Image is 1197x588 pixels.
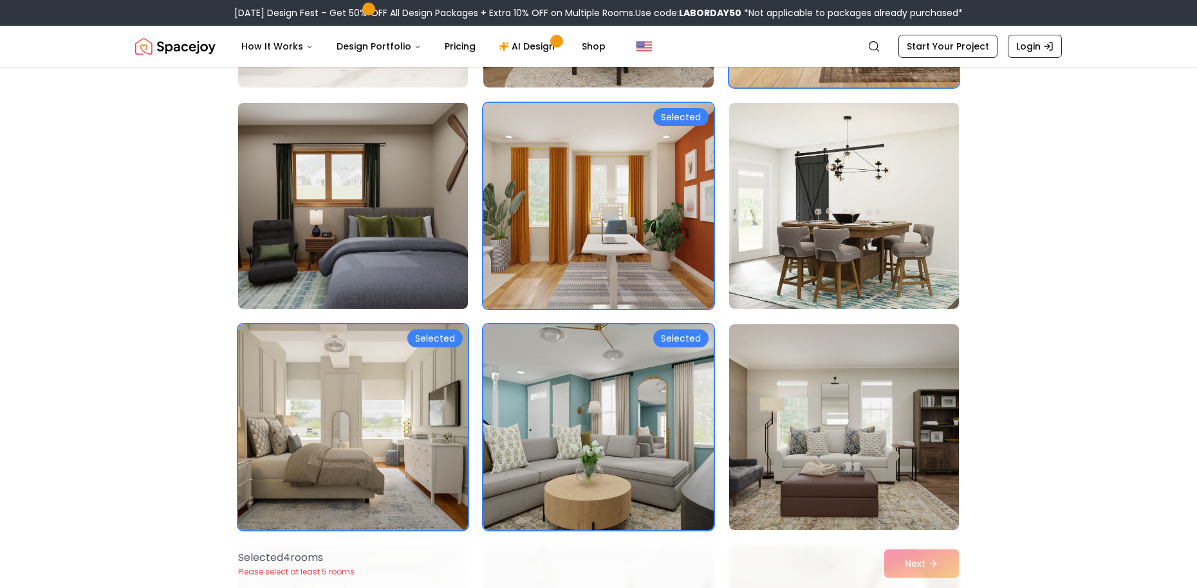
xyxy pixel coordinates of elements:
[488,33,569,59] a: AI Design
[741,6,963,19] span: *Not applicable to packages already purchased*
[231,33,324,59] button: How It Works
[238,324,468,530] img: Room room-10
[232,98,474,314] img: Room room-7
[135,33,216,59] a: Spacejoy
[1008,35,1062,58] a: Login
[434,33,486,59] a: Pricing
[729,324,959,530] img: Room room-12
[636,39,652,54] img: United States
[653,108,709,126] div: Selected
[898,35,997,58] a: Start Your Project
[571,33,616,59] a: Shop
[135,26,1062,67] nav: Global
[679,6,741,19] b: LABORDAY50
[729,103,959,309] img: Room room-9
[238,567,355,577] p: Please select at least 5 rooms
[326,33,432,59] button: Design Portfolio
[653,329,709,347] div: Selected
[483,324,713,530] img: Room room-11
[483,103,713,309] img: Room room-8
[407,329,463,347] div: Selected
[238,550,355,565] p: Selected 4 room s
[635,6,741,19] span: Use code:
[231,33,616,59] nav: Main
[135,33,216,59] img: Spacejoy Logo
[234,6,963,19] div: [DATE] Design Fest – Get 50% OFF All Design Packages + Extra 10% OFF on Multiple Rooms.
